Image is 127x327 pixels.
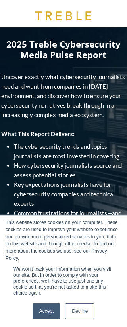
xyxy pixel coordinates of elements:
[65,303,94,319] a: Decline
[1,73,125,118] span: Uncover exactly what cybersecurity journalists need and want from companies in [DATE] environment...
[1,130,75,137] strong: What This Report Delivers:
[13,266,114,296] p: We won't track your information when you visit our site. But in order to comply with your prefere...
[14,181,115,207] span: Key expectations journalists have for cybersecurity companies and technical experts
[14,162,122,179] span: How cybersecurity journalists source and assess potential stories
[14,143,119,160] span: The cybersecurity trends and topics journalists are most invested in covering
[6,38,121,61] span: 2025 Treble Cybersecurity Media Pulse Report
[14,209,121,226] span: Common frustrations for journalists—and what builds credibility with them
[6,219,121,262] div: This website stores cookies on your computer. These cookies are used to improve your website expe...
[33,303,61,319] a: Accept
